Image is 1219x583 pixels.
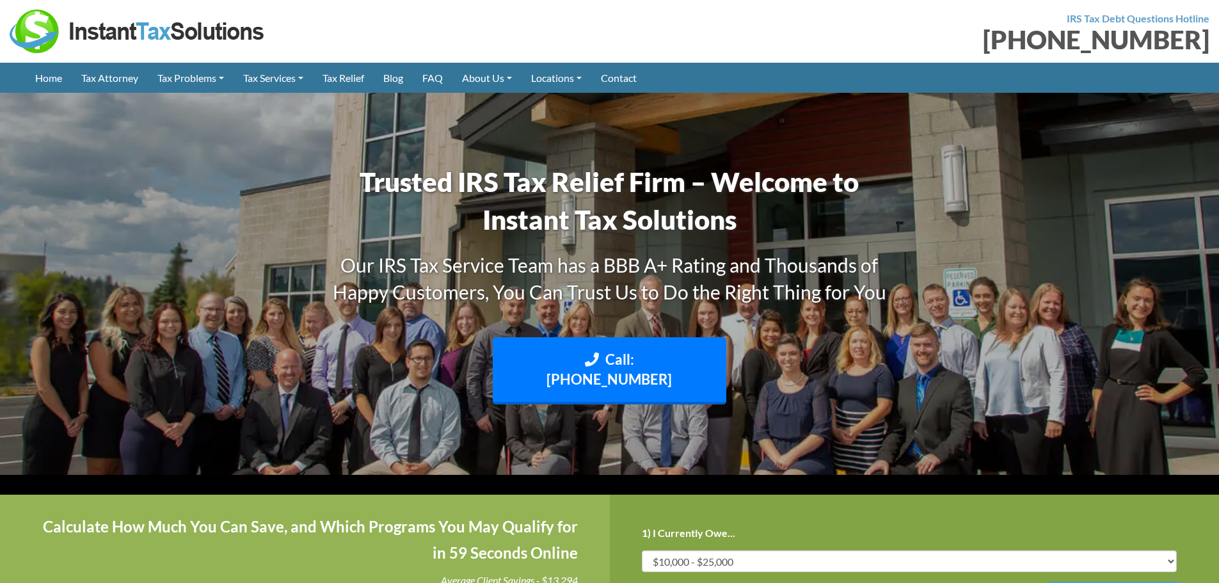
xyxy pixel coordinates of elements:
a: Instant Tax Solutions Logo [10,24,266,36]
a: Tax Relief [313,63,374,93]
a: Locations [522,63,591,93]
a: Blog [374,63,413,93]
label: 1) I Currently Owe... [642,527,735,540]
a: Contact [591,63,646,93]
a: Tax Problems [148,63,234,93]
img: Instant Tax Solutions Logo [10,10,266,53]
h3: Our IRS Tax Service Team has a BBB A+ Rating and Thousands of Happy Customers, You Can Trust Us t... [315,252,904,305]
a: FAQ [413,63,452,93]
h4: Calculate How Much You Can Save, and Which Programs You May Qualify for in 59 Seconds Online [32,514,578,566]
a: Call: [PHONE_NUMBER] [493,337,727,405]
div: [PHONE_NUMBER] [619,27,1210,52]
strong: IRS Tax Debt Questions Hotline [1067,12,1209,24]
a: About Us [452,63,522,93]
h1: Trusted IRS Tax Relief Firm – Welcome to Instant Tax Solutions [315,163,904,239]
a: Tax Attorney [72,63,148,93]
a: Home [26,63,72,93]
a: Tax Services [234,63,313,93]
